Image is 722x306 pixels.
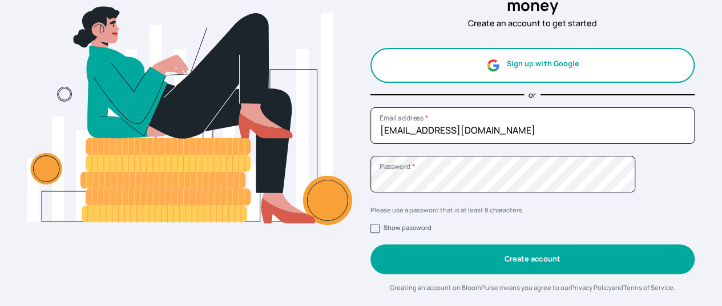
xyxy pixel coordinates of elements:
button: Create account [370,244,695,273]
p: Create an account to get started [370,17,695,30]
span: Please use a password that is at least 8 characters [370,206,522,214]
label: Show password [384,223,431,232]
p: Creating an account on BloomPulse means you agree to our and . [370,283,695,293]
a: Privacy Policy [571,283,612,292]
p: or [529,90,536,100]
button: Sign up with Google [370,48,695,83]
img: google.svg [486,58,500,73]
a: Terms of Service [623,283,673,292]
